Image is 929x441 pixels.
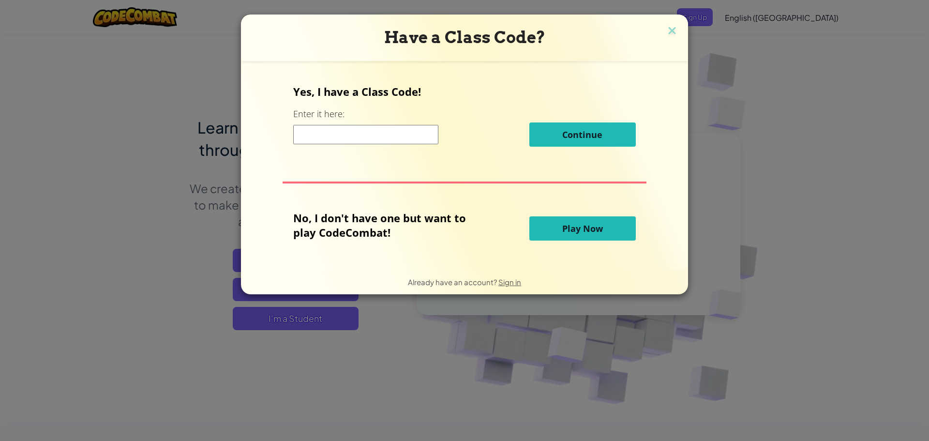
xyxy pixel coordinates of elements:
[562,129,602,140] span: Continue
[293,108,345,120] label: Enter it here:
[666,24,678,39] img: close icon
[498,277,521,287] a: Sign in
[529,122,636,147] button: Continue
[562,223,603,234] span: Play Now
[293,84,635,99] p: Yes, I have a Class Code!
[293,211,480,240] p: No, I don't have one but want to play CodeCombat!
[384,28,545,47] span: Have a Class Code?
[408,277,498,287] span: Already have an account?
[529,216,636,241] button: Play Now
